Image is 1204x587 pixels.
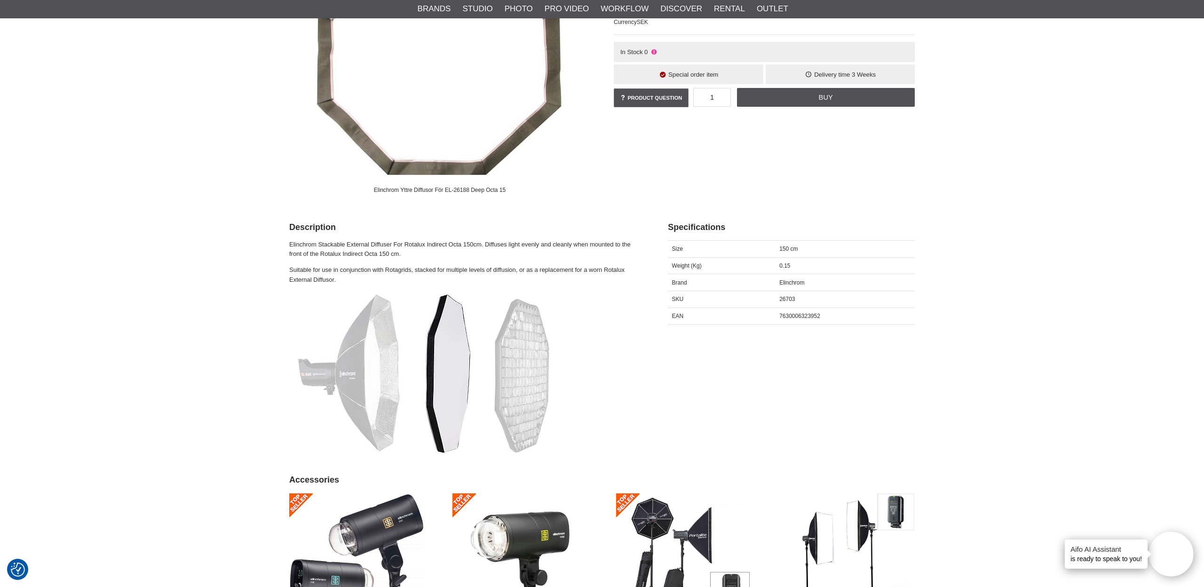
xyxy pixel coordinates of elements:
[714,3,745,15] a: Rental
[1065,539,1148,569] div: is ready to speak to you!
[462,3,492,15] a: Studio
[779,279,804,286] span: Elinchrom
[737,88,915,107] a: Buy
[668,222,915,233] h2: Specifications
[644,48,648,56] span: 0
[505,3,533,15] a: Photo
[614,19,637,25] span: Currency
[814,71,850,78] span: Delivery time
[289,265,644,285] p: Suitable for use in conjunction with Rotagrids, stacked for multiple levels of diffusion, or as a...
[1070,544,1142,554] h4: Aifo AI Assistant
[779,313,820,319] span: 7630006323952
[620,48,643,56] span: In Stock
[614,88,689,107] a: Product question
[545,3,589,15] a: Pro Video
[366,182,514,198] div: Elinchrom Yttre Diffusor För EL-26188 Deep Octa 15
[757,3,788,15] a: Outlet
[672,246,683,252] span: Size
[418,3,451,15] a: Brands
[601,3,649,15] a: Workflow
[11,561,25,578] button: Consent Preferences
[672,313,684,319] span: EAN
[11,563,25,577] img: Revisit consent button
[637,19,648,25] span: SEK
[289,240,644,260] p: Elinchrom Stackable External Diffuser For Rotalux Indirect Octa 150cm. Diffuses light evenly and ...
[779,296,795,302] span: 26703
[672,279,687,286] span: Brand
[672,262,702,269] span: Weight (Kg)
[672,296,684,302] span: SKU
[779,246,798,252] span: 150 cm
[650,48,657,56] i: Not in stock
[289,474,915,486] h2: Accessories
[852,71,876,78] span: 3 Weeks
[779,262,790,269] span: 0.15
[668,71,718,78] span: Special order item
[289,222,644,233] h2: Description
[660,3,702,15] a: Discover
